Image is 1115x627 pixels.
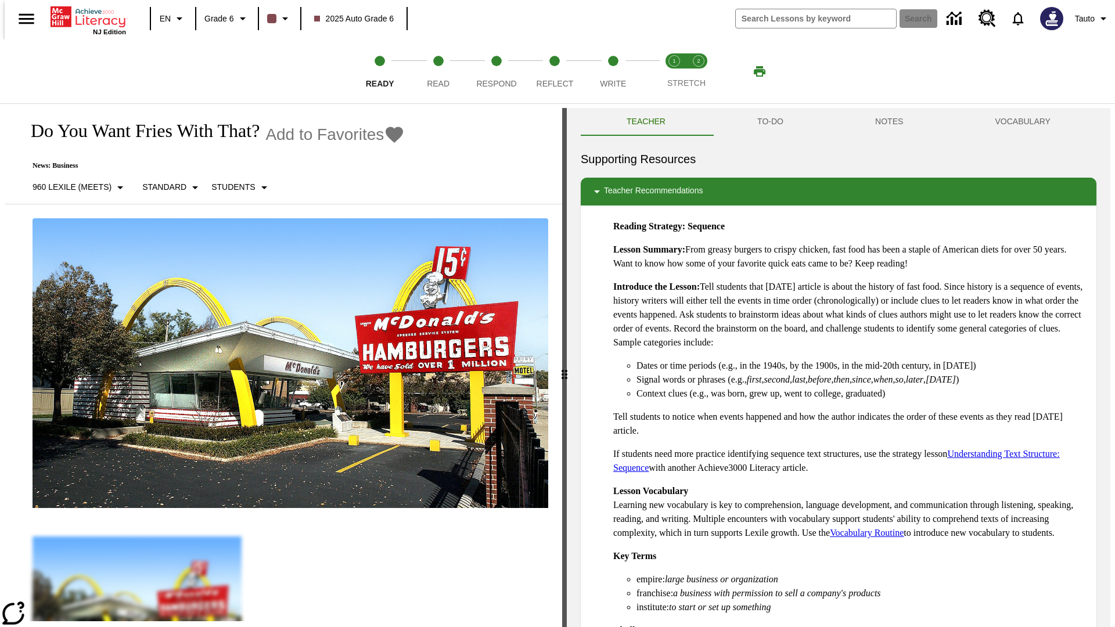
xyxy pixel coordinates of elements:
button: Respond step 3 of 5 [463,39,530,103]
em: since [852,374,871,384]
li: franchise: [636,586,1087,600]
p: If students need more practice identifying sequence text structures, use the strategy lesson with... [613,447,1087,475]
p: Students [211,181,255,193]
span: Respond [476,79,516,88]
p: News: Business [19,161,405,170]
button: Write step 5 of 5 [580,39,647,103]
strong: Sequence [688,221,725,231]
span: EN [160,13,171,25]
span: Grade 6 [204,13,234,25]
div: reading [5,108,562,621]
li: Signal words or phrases (e.g., , , , , , , , , , ) [636,373,1087,387]
h1: Do You Want Fries With That? [19,120,260,142]
text: 2 [697,58,700,64]
p: Tell students that [DATE] article is about the history of fast food. Since history is a sequence ... [613,280,1087,349]
em: second [764,374,790,384]
a: Vocabulary Routine [830,528,904,538]
button: Stretch Respond step 2 of 2 [682,39,715,103]
button: Ready step 1 of 5 [346,39,413,103]
text: 1 [672,58,675,64]
button: Open side menu [9,2,44,36]
li: empire: [636,572,1087,586]
em: to start or set up something [669,602,771,612]
button: Select Lexile, 960 Lexile (Meets) [28,177,132,198]
li: institute: [636,600,1087,614]
em: [DATE] [926,374,956,384]
button: Class color is dark brown. Change class color [262,8,297,29]
p: 960 Lexile (Meets) [33,181,111,193]
li: Dates or time periods (e.g., in the 1940s, by the 1900s, in the mid-20th century, in [DATE]) [636,359,1087,373]
p: Tell students to notice when events happened and how the author indicates the order of these even... [613,410,1087,438]
a: Data Center [940,3,972,35]
button: Print [741,61,778,82]
button: Select a new avatar [1033,3,1070,34]
div: Home [51,4,126,35]
div: Press Enter or Spacebar and then press right and left arrow keys to move the slider [562,108,567,627]
span: 2025 Auto Grade 6 [314,13,394,25]
button: Scaffolds, Standard [138,177,207,198]
button: Select Student [207,177,275,198]
button: Teacher [581,108,711,136]
span: Read [427,79,449,88]
em: before [808,374,831,384]
span: Tauto [1075,13,1095,25]
div: Instructional Panel Tabs [581,108,1096,136]
em: last [792,374,805,384]
em: a business with permission to sell a company's products [673,588,881,598]
span: Write [600,79,626,88]
em: when [873,374,893,384]
button: TO-DO [711,108,829,136]
div: activity [567,108,1110,627]
button: Grade: Grade 6, Select a grade [200,8,254,29]
p: Standard [142,181,186,193]
em: so [895,374,904,384]
a: Resource Center, Will open in new tab [972,3,1003,34]
button: NOTES [829,108,949,136]
em: then [833,374,850,384]
a: Understanding Text Structure: Sequence [613,449,1060,473]
span: STRETCH [667,78,706,88]
strong: Lesson Summary: [613,244,685,254]
button: Language: EN, Select a language [154,8,192,29]
button: Add to Favorites - Do You Want Fries With That? [265,124,405,145]
button: Profile/Settings [1070,8,1115,29]
input: search field [736,9,896,28]
p: From greasy burgers to crispy chicken, fast food has been a staple of American diets for over 50 ... [613,243,1087,271]
strong: Reading Strategy: [613,221,685,231]
h6: Supporting Resources [581,150,1096,168]
span: Reflect [537,79,574,88]
strong: Lesson Vocabulary [613,486,688,496]
img: Avatar [1040,7,1063,30]
li: Context clues (e.g., was born, grew up, went to college, graduated) [636,387,1087,401]
div: Teacher Recommendations [581,178,1096,206]
strong: Introduce the Lesson: [613,282,700,291]
em: later [906,374,923,384]
button: VOCABULARY [949,108,1096,136]
img: One of the first McDonald's stores, with the iconic red sign and golden arches. [33,218,548,509]
em: large business or organization [665,574,778,584]
em: first [747,374,762,384]
span: Add to Favorites [265,125,384,144]
span: Ready [366,79,394,88]
p: Learning new vocabulary is key to comprehension, language development, and communication through ... [613,484,1087,540]
a: Notifications [1003,3,1033,34]
span: NJ Edition [93,28,126,35]
button: Reflect step 4 of 5 [521,39,588,103]
p: Teacher Recommendations [604,185,703,199]
button: Read step 2 of 5 [404,39,472,103]
button: Stretch Read step 1 of 2 [657,39,691,103]
strong: Key Terms [613,551,656,561]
